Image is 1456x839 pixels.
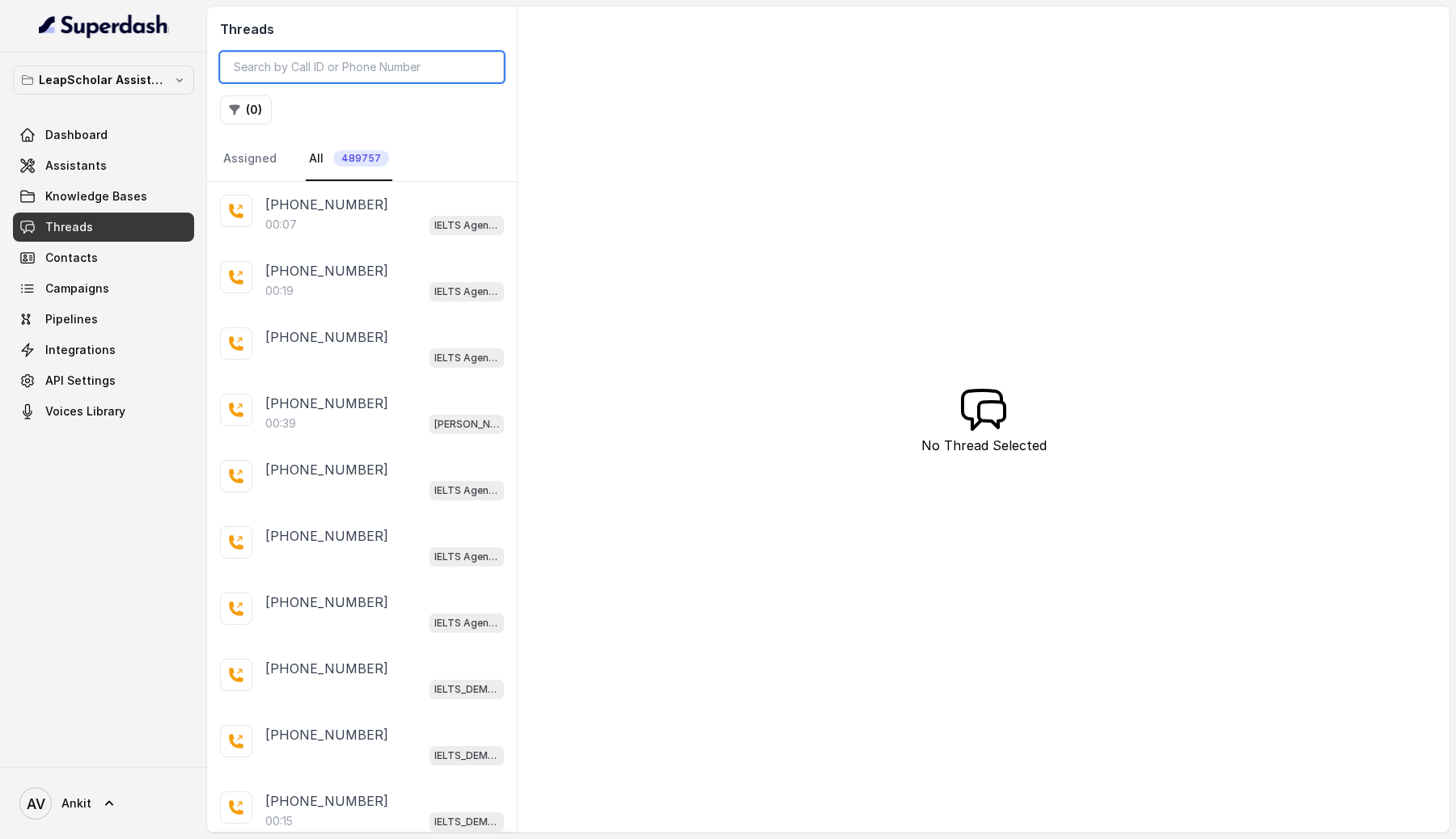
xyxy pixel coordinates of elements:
input: Search by Call ID or Phone Number [220,52,504,82]
a: API Settings [13,366,194,395]
span: Campaigns [45,280,109,297]
p: [PHONE_NUMBER] [265,725,388,744]
p: 00:07 [265,217,297,233]
p: [PHONE_NUMBER] [265,592,388,612]
span: Knowledge Bases [45,188,147,204]
p: [PHONE_NUMBER] [265,659,388,678]
span: Integrations [45,342,116,358]
p: [PHONE_NUMBER] [265,327,388,347]
p: [PHONE_NUMBER] [265,460,388,479]
img: light.svg [39,13,169,39]
p: [PHONE_NUMBER] [265,526,388,546]
span: 489757 [333,150,389,167]
p: [PHONE_NUMBER] [265,394,388,413]
a: Voices Library [13,397,194,426]
nav: Tabs [220,137,504,181]
a: Campaigns [13,274,194,303]
p: IELTS_DEMO_gk (agent 1) [434,814,499,830]
p: IELTS Agent 2 [434,350,499,366]
p: IELTS Agent 2 [434,217,499,234]
p: LeapScholar Assistant [39,70,168,90]
span: Contacts [45,250,98,266]
p: 00:39 [265,415,296,432]
text: AV [27,795,45,812]
p: [PHONE_NUMBER] [265,261,388,280]
button: (0) [220,95,272,124]
a: Integrations [13,335,194,365]
a: All489757 [306,137,392,181]
p: IELTS_DEMO_gk (agent 1) [434,681,499,698]
span: Voices Library [45,403,125,419]
p: IELTS Agent 2 [434,549,499,565]
p: IELTS Agent 2 [434,483,499,499]
p: No Thread Selected [921,436,1047,455]
span: Dashboard [45,127,108,143]
a: Assigned [220,137,280,181]
span: Threads [45,219,93,235]
p: IELTS_DEMO_gk (agent 1) [434,748,499,764]
p: [PERSON_NAME] ielts testing (agent -1) [434,416,499,432]
span: Ankit [61,795,91,812]
p: 00:19 [265,283,294,299]
h2: Threads [220,19,504,39]
a: Contacts [13,243,194,272]
span: API Settings [45,373,116,389]
a: Dashboard [13,120,194,150]
p: [PHONE_NUMBER] [265,791,388,811]
a: Pipelines [13,305,194,334]
p: IELTS Agent 2 [434,615,499,631]
a: Ankit [13,781,194,826]
span: Pipelines [45,311,98,327]
span: Assistants [45,158,107,174]
a: Assistants [13,151,194,180]
p: IELTS Agent 2 [434,284,499,300]
p: [PHONE_NUMBER] [265,195,388,214]
a: Knowledge Bases [13,182,194,211]
button: LeapScholar Assistant [13,65,194,95]
p: 00:15 [265,813,293,829]
a: Threads [13,213,194,242]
